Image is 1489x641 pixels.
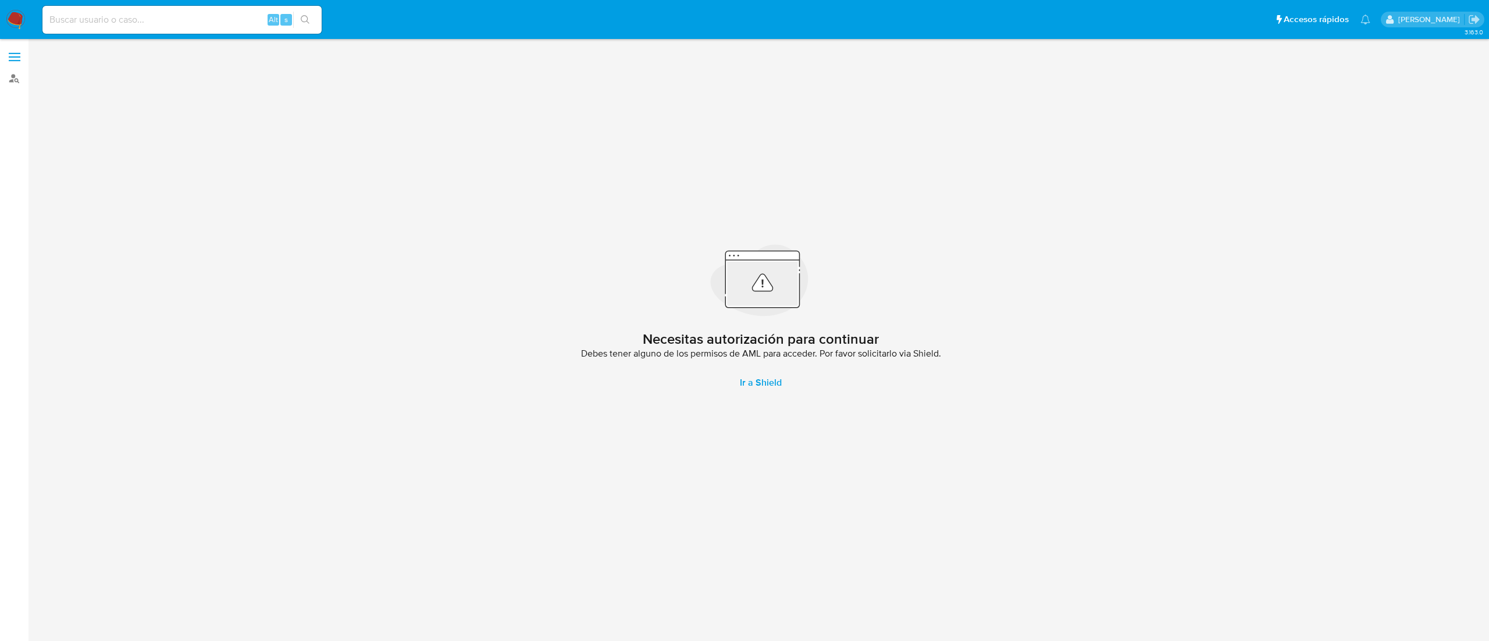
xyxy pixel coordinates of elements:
[1468,13,1480,26] a: Salir
[284,14,288,25] span: s
[1398,14,1464,25] p: federico.dibella@mercadolibre.com
[1360,15,1370,24] a: Notificaciones
[581,348,941,359] span: Debes tener alguno de los permisos de AML para acceder. Por favor solicitarlo via Shield.
[293,12,317,28] button: search-icon
[726,369,796,397] a: Ir a Shield
[643,330,879,348] h2: Necesitas autorización para continuar
[740,369,782,397] span: Ir a Shield
[1284,13,1349,26] span: Accesos rápidos
[42,12,322,27] input: Buscar usuario o caso...
[269,14,278,25] span: Alt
